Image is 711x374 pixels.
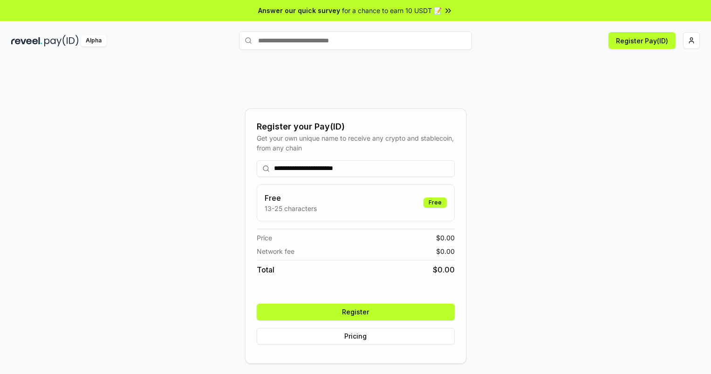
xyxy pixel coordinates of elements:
[257,246,294,256] span: Network fee
[258,6,340,15] span: Answer our quick survey
[257,233,272,243] span: Price
[257,120,455,133] div: Register your Pay(ID)
[265,204,317,213] p: 13-25 characters
[265,192,317,204] h3: Free
[257,133,455,153] div: Get your own unique name to receive any crypto and stablecoin, from any chain
[424,197,447,208] div: Free
[81,35,107,47] div: Alpha
[257,264,274,275] span: Total
[608,32,676,49] button: Register Pay(ID)
[44,35,79,47] img: pay_id
[436,233,455,243] span: $ 0.00
[342,6,442,15] span: for a chance to earn 10 USDT 📝
[436,246,455,256] span: $ 0.00
[433,264,455,275] span: $ 0.00
[257,304,455,320] button: Register
[257,328,455,345] button: Pricing
[11,35,42,47] img: reveel_dark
